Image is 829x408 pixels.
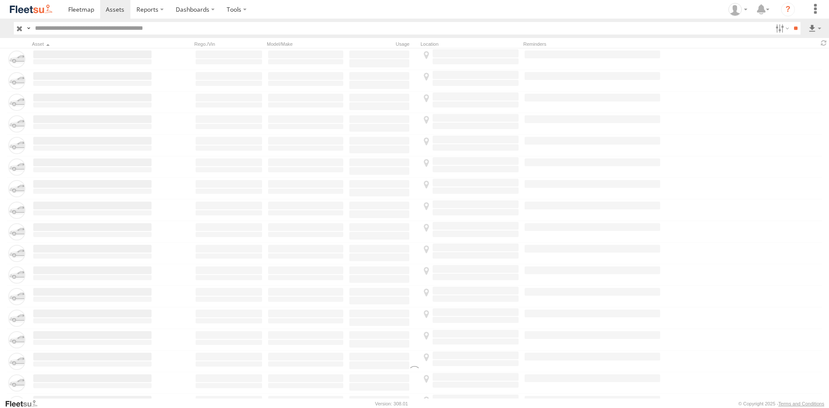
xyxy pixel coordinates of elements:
[9,3,54,15] img: fleetsu-logo-horizontal.svg
[772,22,791,35] label: Search Filter Options
[523,41,661,47] div: Reminders
[738,401,824,406] div: © Copyright 2025 -
[375,401,408,406] div: Version: 308.01
[421,41,520,47] div: Location
[725,3,750,16] div: Chris Dillon
[781,3,795,16] i: ?
[5,399,44,408] a: Visit our Website
[194,41,263,47] div: Rego./Vin
[32,41,153,47] div: Click to Sort
[778,401,824,406] a: Terms and Conditions
[267,41,345,47] div: Model/Make
[807,22,822,35] label: Export results as...
[25,22,32,35] label: Search Query
[348,41,417,47] div: Usage
[819,39,829,47] span: Refresh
